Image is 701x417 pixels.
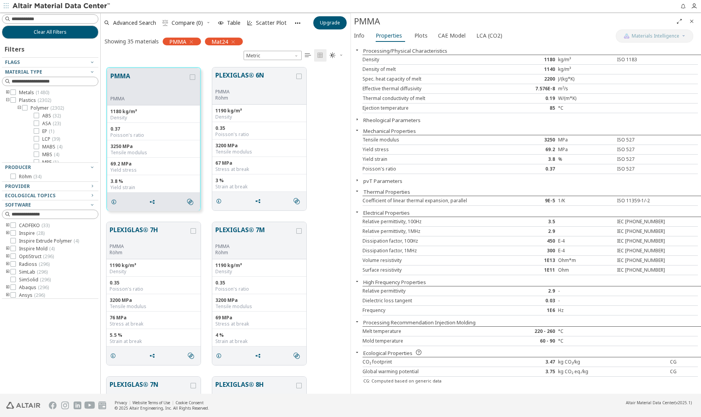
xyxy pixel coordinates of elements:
[39,261,50,267] span: ( 296 )
[38,284,49,291] span: ( 296 )
[614,219,670,225] div: IEC [PHONE_NUMBER]
[502,95,558,102] div: 0.19
[110,338,198,345] div: Strain at break
[363,86,502,92] div: Effective thermal diffusivity
[363,166,502,172] div: Poisson's ratio
[502,288,558,294] div: 2.9
[314,49,326,62] button: Tile View
[110,243,189,250] div: PMMA
[502,105,558,111] div: 85
[5,69,42,75] span: Material Type
[251,348,268,364] button: Share
[363,156,502,162] div: Yield strain
[215,269,303,275] div: Density
[146,348,162,364] button: Share
[36,230,45,236] span: ( 28 )
[502,248,558,254] div: 300
[184,194,200,210] button: Similar search
[42,152,59,158] span: MBS
[37,269,48,275] span: ( 296 )
[215,89,295,95] div: PMMA
[215,315,303,321] div: 69 MPa
[215,286,303,292] div: Poisson's ratio
[363,338,502,344] div: Mold temperature
[502,198,558,204] div: 9E-5
[19,174,41,180] span: Röhm
[49,128,54,134] span: ( 1 )
[558,156,614,162] div: %
[110,132,197,138] div: Poisson's ratio
[363,328,502,334] div: Melt temperature
[5,292,10,298] i: toogle group
[113,20,156,26] span: Advanced Search
[558,257,614,264] div: Ohm*m
[414,29,428,42] span: Plots
[614,198,670,204] div: ISO 11359-1/-2
[502,238,558,244] div: 450
[363,209,410,216] button: Electrical Properties
[42,144,62,150] span: MABS
[5,253,10,260] i: toogle group
[558,146,614,153] div: MPa
[616,29,693,43] button: AI CopilotMaterials Intelligence
[42,136,60,142] span: LCP
[363,319,476,326] button: Processing Recommendation Injection Molding
[670,359,698,365] div: CG
[302,49,314,62] button: Table View
[363,76,502,82] div: Spec. heat capacity of melt
[354,15,673,28] div: PMMA
[294,353,300,359] i: 
[502,257,558,264] div: 1E13
[215,225,295,243] button: PLEXIGLAS® 7M
[2,39,28,57] div: Filters
[188,353,194,359] i: 
[115,405,209,411] div: © 2025 Altair Engineering, Inc. All Rights Reserved.
[502,57,558,63] div: 1180
[558,105,614,111] div: °C
[502,156,558,162] div: 3.8
[132,400,170,405] a: Website Terms of Use
[351,116,363,122] button: Close
[558,328,614,334] div: °C
[175,400,204,405] a: Cookie Consent
[19,238,79,244] span: Inspire Extrude Polymer
[57,143,62,150] span: ( 4 )
[107,194,124,210] button: Details
[351,188,363,194] button: Close
[502,137,558,143] div: 3250
[31,105,64,111] span: Polymer
[317,52,323,59] i: 
[110,161,197,167] div: 69.2 MPa
[251,193,268,209] button: Share
[110,178,197,184] div: 3.8 %
[363,267,502,273] div: Surface resistivity
[502,338,558,344] div: 60 - 90
[52,136,60,142] span: ( 39 )
[2,200,98,210] button: Software
[105,38,159,45] div: Showing 35 materials
[162,20,168,26] i: 
[110,262,198,269] div: 1190 kg/m³
[110,109,197,115] div: 1180 kg/m³
[42,128,54,134] span: EP
[215,338,303,345] div: Strain at break
[476,29,502,42] span: LCA (CO2)
[172,20,203,26] span: Compare (0)
[320,20,340,26] span: Upgrade
[363,137,502,143] div: Tensile modulus
[110,303,198,310] div: Tensile modulus
[502,76,558,82] div: 2200
[34,292,45,298] span: ( 296 )
[42,113,61,119] span: ABS
[215,380,295,398] button: PLEXIGLAS® 8H
[363,279,426,286] button: High Frequency Properties
[50,105,64,111] span: ( 2302 )
[363,288,502,294] div: Relative permittivity
[502,228,558,234] div: 2.9
[614,156,670,162] div: ISO 527
[290,348,306,364] button: Similar search
[558,298,614,304] div: -
[351,177,363,183] button: Close
[74,238,79,244] span: ( 4 )
[351,319,363,325] button: Close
